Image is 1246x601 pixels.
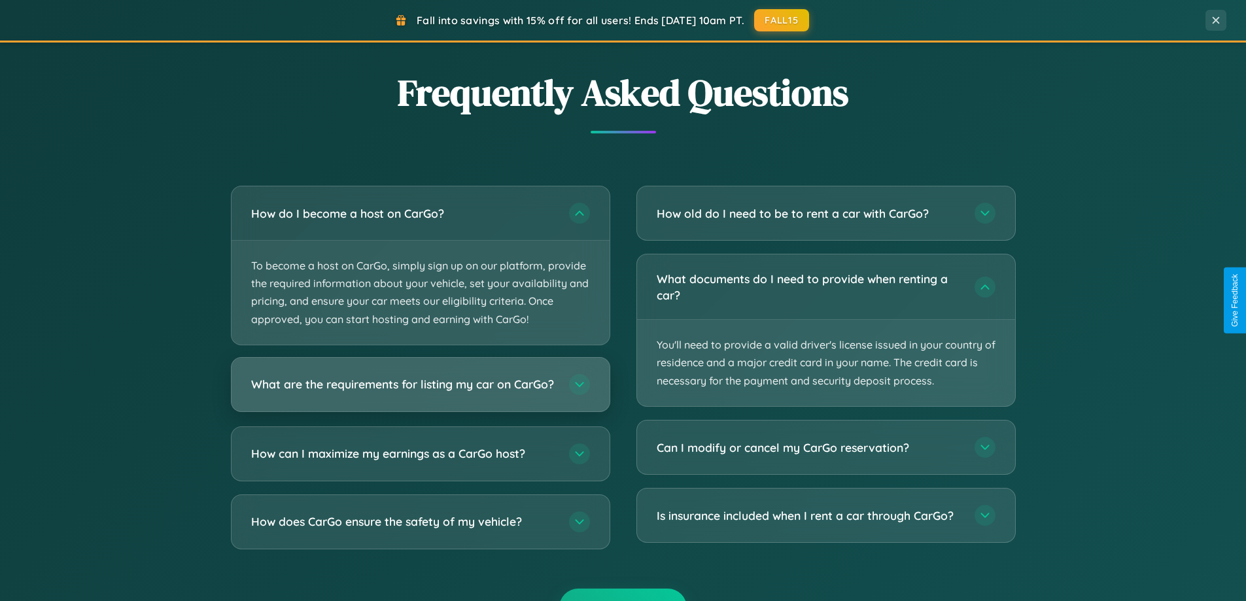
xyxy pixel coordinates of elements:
h3: Is insurance included when I rent a car through CarGo? [657,507,961,524]
h3: Can I modify or cancel my CarGo reservation? [657,439,961,456]
span: Fall into savings with 15% off for all users! Ends [DATE] 10am PT. [417,14,744,27]
button: FALL15 [754,9,809,31]
h3: What documents do I need to provide when renting a car? [657,271,961,303]
h2: Frequently Asked Questions [231,67,1016,118]
div: Give Feedback [1230,274,1239,327]
h3: How do I become a host on CarGo? [251,205,556,222]
h3: How old do I need to be to rent a car with CarGo? [657,205,961,222]
p: You'll need to provide a valid driver's license issued in your country of residence and a major c... [637,320,1015,406]
p: To become a host on CarGo, simply sign up on our platform, provide the required information about... [232,241,610,345]
h3: What are the requirements for listing my car on CarGo? [251,376,556,392]
h3: How does CarGo ensure the safety of my vehicle? [251,513,556,530]
h3: How can I maximize my earnings as a CarGo host? [251,445,556,462]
